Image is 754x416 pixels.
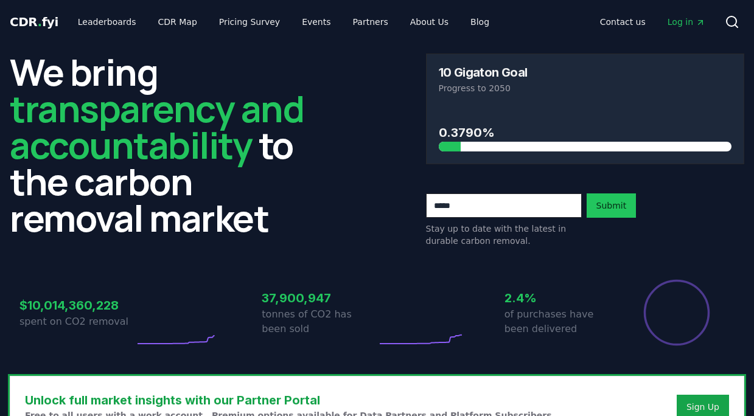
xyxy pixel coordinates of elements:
[262,289,377,307] h3: 37,900,947
[262,307,377,336] p: tonnes of CO2 has been sold
[10,83,304,170] span: transparency and accountability
[68,11,499,33] nav: Main
[643,279,711,347] div: Percentage of sales delivered
[68,11,146,33] a: Leaderboards
[658,11,715,33] a: Log in
[504,289,620,307] h3: 2.4%
[10,13,58,30] a: CDR.fyi
[668,16,705,28] span: Log in
[292,11,340,33] a: Events
[400,11,458,33] a: About Us
[686,401,719,413] a: Sign Up
[10,15,58,29] span: CDR fyi
[19,296,134,314] h3: $10,014,360,228
[590,11,715,33] nav: Main
[590,11,655,33] a: Contact us
[439,123,732,142] h3: 0.3790%
[439,82,732,94] p: Progress to 2050
[148,11,207,33] a: CDR Map
[209,11,290,33] a: Pricing Survey
[10,54,329,236] h2: We bring to the carbon removal market
[439,66,528,78] h3: 10 Gigaton Goal
[587,193,637,218] button: Submit
[504,307,620,336] p: of purchases have been delivered
[25,391,555,409] h3: Unlock full market insights with our Partner Portal
[38,15,42,29] span: .
[19,314,134,329] p: spent on CO2 removal
[461,11,499,33] a: Blog
[343,11,398,33] a: Partners
[426,223,582,247] p: Stay up to date with the latest in durable carbon removal.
